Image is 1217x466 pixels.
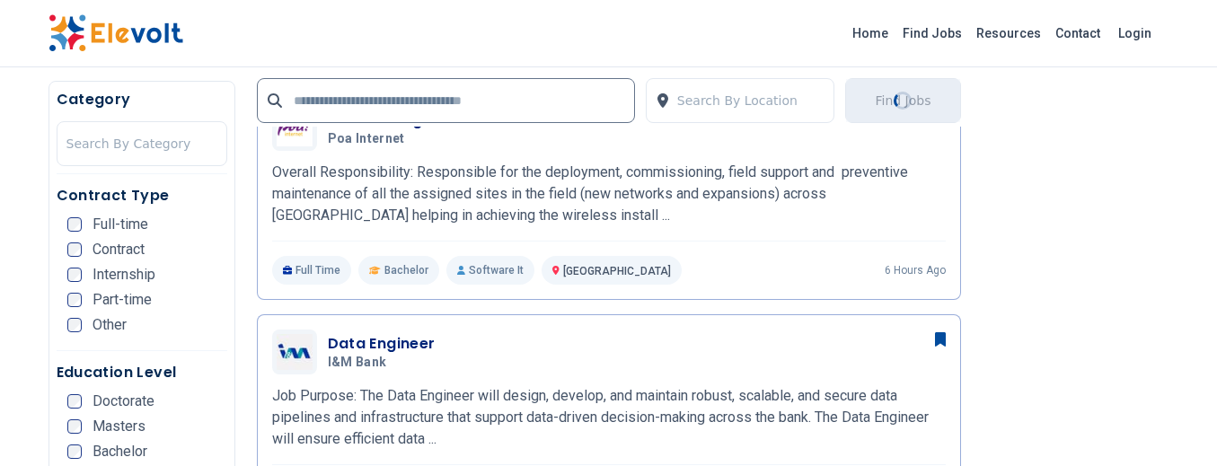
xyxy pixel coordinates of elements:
a: Poa InternetNetwork EngineerPoa InternetOverall Responsibility: Responsible for the deployment, c... [272,106,946,285]
a: Home [845,19,895,48]
input: Contract [67,242,82,257]
p: 6 hours ago [885,263,946,277]
p: Full Time [272,256,352,285]
div: Loading... [890,88,915,113]
input: Full-time [67,217,82,232]
span: Part-time [93,293,152,307]
a: Find Jobs [895,19,969,48]
span: Internship [93,268,155,282]
p: Job Purpose: The Data Engineer will design, develop, and maintain robust, scalable, and secure da... [272,385,946,450]
h3: Data Engineer [328,333,436,355]
p: Overall Responsibility: Responsible for the deployment, commissioning, field support and preventi... [272,162,946,226]
input: Masters [67,419,82,434]
span: Full-time [93,217,148,232]
span: Other [93,318,127,332]
h5: Education Level [57,362,227,383]
img: Elevolt [49,14,183,52]
input: Bachelor [67,444,82,459]
span: Poa Internet [328,131,405,147]
a: Login [1107,15,1162,51]
a: Contact [1048,19,1107,48]
input: Internship [67,268,82,282]
span: Bachelor [93,444,147,459]
span: Bachelor [384,263,428,277]
iframe: Chat Widget [1127,380,1217,466]
h5: Category [57,89,227,110]
span: I&M Bank [328,355,387,371]
input: Part-time [67,293,82,307]
input: Other [67,318,82,332]
span: [GEOGRAPHIC_DATA] [563,265,671,277]
button: Find JobsLoading... [845,78,960,123]
span: Doctorate [93,394,154,409]
p: Software It [446,256,534,285]
span: Masters [93,419,146,434]
input: Doctorate [67,394,82,409]
span: Contract [93,242,145,257]
h5: Contract Type [57,185,227,207]
img: Poa Internet [277,110,313,146]
a: Resources [969,19,1048,48]
img: I&M Bank [277,334,313,370]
